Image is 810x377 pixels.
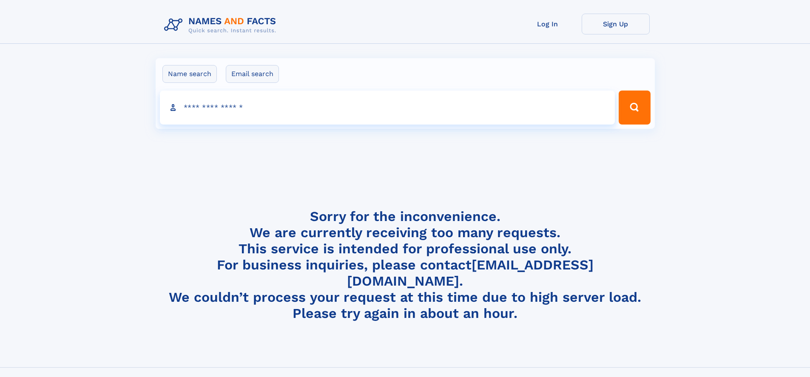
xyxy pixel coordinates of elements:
[347,257,594,289] a: [EMAIL_ADDRESS][DOMAIN_NAME]
[160,91,615,125] input: search input
[162,65,217,83] label: Name search
[226,65,279,83] label: Email search
[161,208,650,322] h4: Sorry for the inconvenience. We are currently receiving too many requests. This service is intend...
[514,14,582,34] a: Log In
[582,14,650,34] a: Sign Up
[619,91,650,125] button: Search Button
[161,14,283,37] img: Logo Names and Facts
